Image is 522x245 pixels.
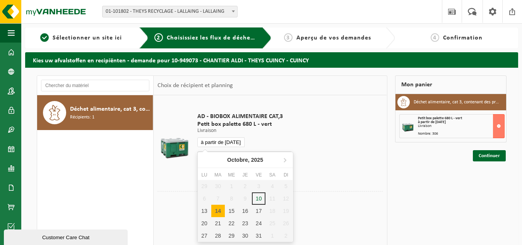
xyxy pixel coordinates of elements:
[198,217,211,230] div: 20
[198,205,211,217] div: 13
[211,230,225,242] div: 28
[197,120,292,128] span: Petit box palette 680 L - vert
[41,80,149,91] input: Chercher du matériel
[252,230,265,242] div: 31
[251,157,263,163] i: 2025
[40,33,49,42] span: 1
[279,171,293,179] div: Di
[154,33,163,42] span: 2
[25,52,518,67] h2: Kies uw afvalstoffen en recipiënten - demande pour 10-949073 - CHANTIER ALDI - THEYS CUINCY - CUINCY
[224,154,266,166] div: Octobre,
[197,137,245,147] input: Sélectionnez date
[238,171,252,179] div: Je
[252,217,265,230] div: 24
[431,33,439,42] span: 4
[167,35,296,41] span: Choisissiez les flux de déchets et récipients
[225,171,238,179] div: Me
[418,132,505,136] div: Nombre: 306
[197,113,292,120] span: AD - BIOBOX ALIMENTAIRE CAT,3
[418,116,462,120] span: Petit box palette 680 L - vert
[265,171,279,179] div: Sa
[443,35,483,41] span: Confirmation
[225,205,238,217] div: 15
[418,120,446,124] strong: à partir de [DATE]
[102,6,238,17] span: 01-101802 - THEYS RECYCLAGE - LALLAING - LALLAING
[238,230,252,242] div: 30
[154,76,237,95] div: Choix de récipient et planning
[414,96,501,108] h3: Déchet alimentaire, cat 3, contenant des produits d'origine animale, emballage synthétique
[473,150,506,161] a: Continuer
[37,95,153,130] button: Déchet alimentaire, cat 3, contenant des produits d'origine animale, emballage synthétique Récipi...
[252,171,265,179] div: Ve
[198,171,211,179] div: Lu
[238,217,252,230] div: 23
[395,75,507,94] div: Mon panier
[70,114,94,121] span: Récipients: 1
[211,217,225,230] div: 21
[245,151,292,161] span: Nombre
[103,6,237,17] span: 01-101802 - THEYS RECYCLAGE - LALLAING - LALLAING
[252,205,265,217] div: 17
[4,228,129,245] iframe: chat widget
[211,171,225,179] div: Ma
[225,230,238,242] div: 29
[252,192,265,205] div: 10
[225,217,238,230] div: 22
[418,124,505,128] div: Livraison
[197,128,292,134] p: Livraison
[198,230,211,242] div: 27
[211,205,225,217] div: 14
[296,35,371,41] span: Aperçu de vos demandes
[70,105,151,114] span: Déchet alimentaire, cat 3, contenant des produits d'origine animale, emballage synthétique
[284,33,293,42] span: 3
[238,205,252,217] div: 16
[53,35,122,41] span: Sélectionner un site ici
[29,33,133,43] a: 1Sélectionner un site ici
